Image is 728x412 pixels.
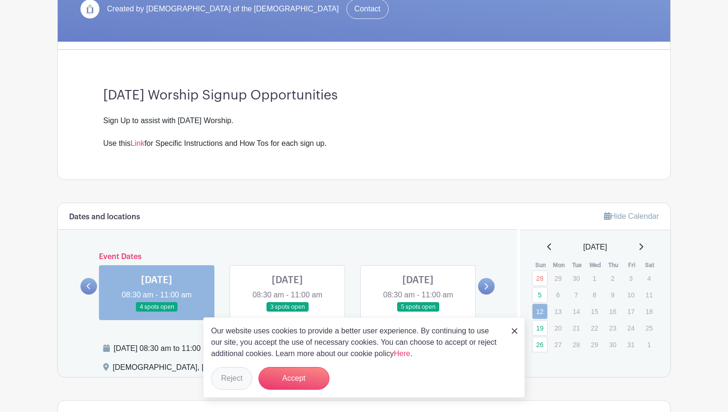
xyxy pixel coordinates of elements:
[586,304,602,319] p: 15
[568,271,584,286] p: 30
[605,337,621,352] p: 30
[586,287,602,302] p: 8
[550,337,566,352] p: 27
[568,337,584,352] p: 28
[103,115,625,149] div: Sign Up to assist with [DATE] Worship. Use this for Specific Instructions and How Tos for each si...
[131,139,144,147] a: Link
[605,287,621,302] p: 9
[568,287,584,302] p: 7
[623,287,639,302] p: 10
[641,321,657,335] p: 25
[604,260,623,270] th: Thu
[103,88,625,104] h3: [DATE] Worship Signup Opportunities
[568,304,584,319] p: 14
[605,271,621,286] p: 2
[532,320,548,336] a: 19
[641,260,659,270] th: Sat
[113,362,446,377] div: [DEMOGRAPHIC_DATA], [GEOGRAPHIC_DATA], [GEOGRAPHIC_DATA], [GEOGRAPHIC_DATA]
[586,260,604,270] th: Wed
[623,304,639,319] p: 17
[394,349,410,358] a: Here
[258,367,329,390] button: Accept
[583,242,607,253] span: [DATE]
[532,287,548,303] a: 5
[586,271,602,286] p: 1
[605,304,621,319] p: 16
[107,3,339,15] span: Created by [DEMOGRAPHIC_DATA] of the [DEMOGRAPHIC_DATA]
[550,321,566,335] p: 20
[586,337,602,352] p: 29
[512,328,517,334] img: close_button-5f87c8562297e5c2d7936805f587ecaba9071eb48480494691a3f1689db116b3.svg
[623,321,639,335] p: 24
[532,304,548,319] a: 12
[532,260,550,270] th: Sun
[532,337,548,352] a: 26
[550,304,566,319] p: 13
[211,367,252,390] button: Reject
[623,271,639,286] p: 3
[97,252,478,261] h6: Event Dates
[641,271,657,286] p: 4
[550,287,566,302] p: 6
[211,325,502,359] p: Our website uses cookies to provide a better user experience. By continuing to use our site, you ...
[568,321,584,335] p: 21
[641,337,657,352] p: 1
[532,270,548,286] a: 28
[69,213,140,222] h6: Dates and locations
[623,337,639,352] p: 31
[114,343,437,354] div: [DATE] 08:30 am to 11:00 am
[550,260,568,270] th: Mon
[568,260,586,270] th: Tue
[604,212,659,220] a: Hide Calendar
[586,321,602,335] p: 22
[605,321,621,335] p: 23
[622,260,641,270] th: Fri
[641,304,657,319] p: 18
[550,271,566,286] p: 29
[641,287,657,302] p: 11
